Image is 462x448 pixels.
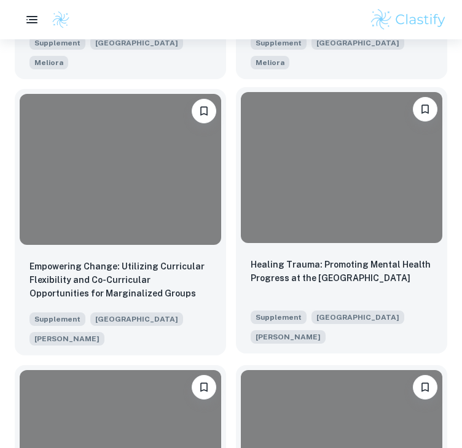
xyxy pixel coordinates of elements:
a: Clastify logo [44,10,70,29]
img: Clastify logo [52,10,70,29]
span: [GEOGRAPHIC_DATA] [311,36,404,50]
span: The University of Rochester benefactor, entrepreneur, photography pioneer and philanthropist Geor... [251,329,326,344]
span: The University of Rochester motto of Meliora – or “ever better” - deeply integrates critical core... [251,55,289,69]
p: Healing Trauma: Promoting Mental Health Progress at the University of Rochester [251,258,433,285]
a: Please log in to bookmark exemplarsHealing Trauma: Promoting Mental Health Progress at the Univer... [236,89,447,355]
span: [GEOGRAPHIC_DATA] [90,312,183,326]
button: Please log in to bookmark exemplars [413,375,437,400]
a: Please log in to bookmark exemplarsEmpowering Change: Utilizing Curricular Flexibility and Co-Cur... [15,89,226,355]
button: Please log in to bookmark exemplars [192,99,216,123]
span: Supplement [251,311,307,324]
span: The University of Rochester motto of Meliora – or “ever better” - deeply integrates critical core... [29,55,68,69]
span: Supplement [29,36,85,50]
span: Susan B. Anthony, champion of abolition and women’s rights, once said “Organize, agitate, educate... [29,331,104,346]
span: [GEOGRAPHIC_DATA] [90,36,183,50]
img: Clastify logo [369,7,447,32]
span: Meliora [34,57,63,68]
button: Please log in to bookmark exemplars [192,375,216,400]
span: [PERSON_NAME] [256,331,321,342]
span: [PERSON_NAME] [34,333,100,344]
p: Empowering Change: Utilizing Curricular Flexibility and Co-Curricular Opportunities for Marginali... [29,260,211,300]
span: Supplement [251,36,307,50]
span: Supplement [29,312,85,326]
button: Please log in to bookmark exemplars [413,97,437,122]
span: [GEOGRAPHIC_DATA] [311,311,404,324]
span: Meliora [256,57,284,68]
